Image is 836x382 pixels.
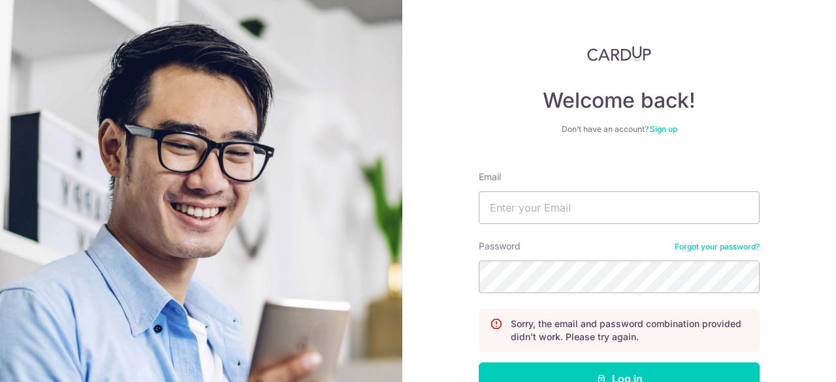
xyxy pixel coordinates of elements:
[479,240,521,253] label: Password
[675,242,760,252] a: Forgot your password?
[650,124,677,134] a: Sign up
[479,88,760,114] h4: Welcome back!
[479,170,501,183] label: Email
[479,124,760,135] div: Don’t have an account?
[587,46,651,61] img: CardUp Logo
[511,317,748,343] p: Sorry, the email and password combination provided didn't work. Please try again.
[479,191,760,224] input: Enter your Email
